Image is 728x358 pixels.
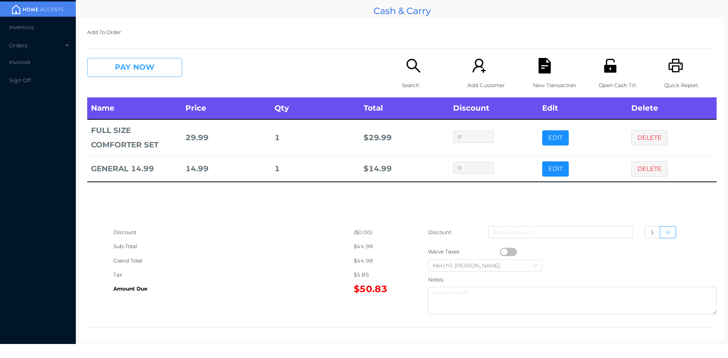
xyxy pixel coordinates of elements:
span: % [666,229,670,236]
div: $44.98 [354,254,402,268]
div: Sub-Total [113,239,354,253]
p: Add Customer [468,78,520,92]
td: $ 29.99 [360,119,449,156]
th: Qty [271,97,360,119]
label: Notes: [428,277,444,283]
button: DELETE [631,161,668,177]
td: 14.99 [182,156,271,182]
th: Discount [449,97,538,119]
i: icon: search [406,58,421,73]
span: $ [651,229,654,236]
div: 1 [275,162,356,176]
td: GENERAL 14.99 [87,156,182,182]
td: FULL SIZE COMFORTER SET [87,119,182,156]
div: $5.85 [354,268,402,282]
i: icon: down [533,263,537,269]
div: ($0.00) [354,225,402,239]
p: Open Cash Till [599,78,651,92]
p: Quick Report [664,78,717,92]
i: icon: file-text [537,58,552,73]
span: Inventory [9,24,34,31]
img: mainBanner [9,4,66,15]
div: Waive Taxes [428,245,500,259]
i: icon: unlock [602,58,618,73]
div: Tax [113,268,354,282]
p: Discount [428,225,452,239]
button: DELETE [631,130,668,145]
th: Total [360,97,449,119]
td: $ 14.99 [360,156,449,182]
p: Search [402,78,454,92]
button: EDIT [542,161,569,177]
button: PAY NOW [87,58,182,77]
i: icon: printer [668,58,684,73]
div: Amount Due [113,282,354,296]
th: Edit [538,97,628,119]
p: New Transaction [533,78,585,92]
div: Grand Total [113,254,354,268]
p: Add To Order [87,25,717,39]
div: $44.98 [354,239,402,253]
div: Discount [113,225,354,239]
div: Merch5 Lawrence [433,260,507,271]
i: icon: user-add [471,58,487,73]
div: 1 [275,131,356,145]
button: EDIT [542,130,569,145]
span: Invoices [9,59,30,66]
input: Enter Discount [488,226,632,238]
td: 29.99 [182,119,271,156]
th: Price [182,97,271,119]
div: Cash & Carry [80,4,724,18]
th: Name [87,97,182,119]
span: Sign Off [9,77,31,84]
th: Delete [628,97,717,119]
div: $50.83 [354,282,402,296]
